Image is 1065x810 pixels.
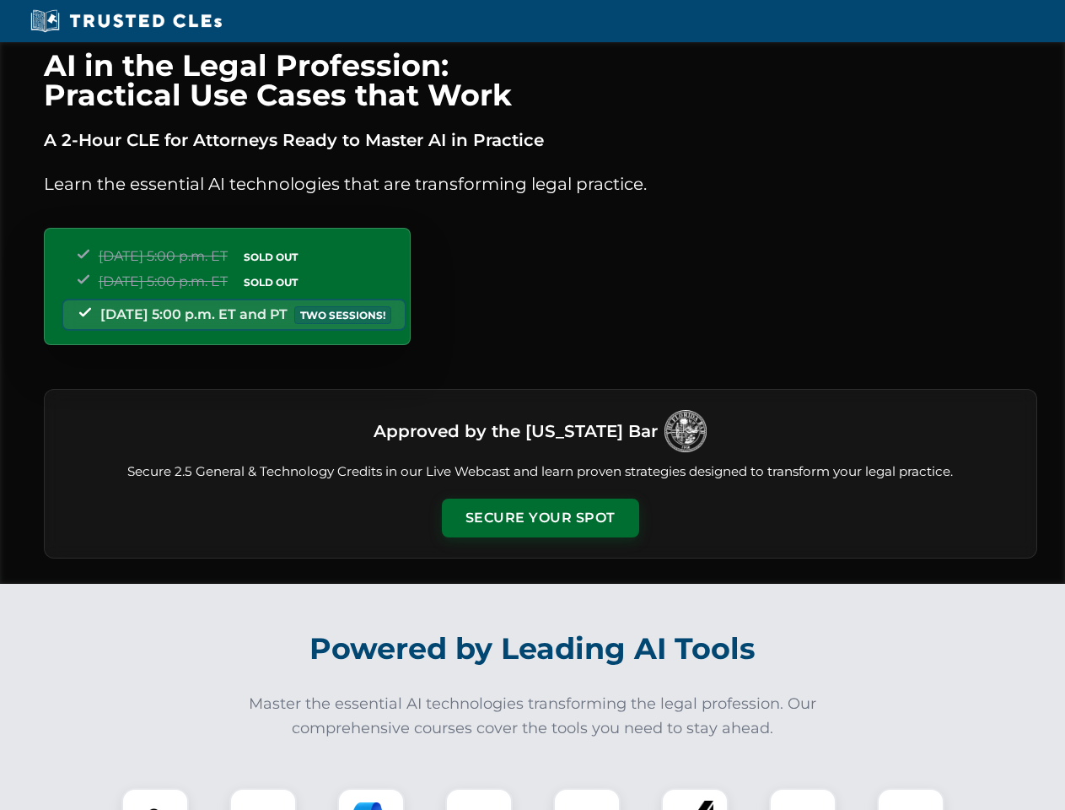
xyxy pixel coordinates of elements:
p: A 2-Hour CLE for Attorneys Ready to Master AI in Practice [44,127,1037,154]
span: [DATE] 5:00 p.m. ET [99,273,228,289]
p: Secure 2.5 General & Technology Credits in our Live Webcast and learn proven strategies designed ... [65,462,1016,482]
span: SOLD OUT [238,273,304,291]
p: Master the essential AI technologies transforming the legal profession. Our comprehensive courses... [238,692,828,741]
h1: AI in the Legal Profession: Practical Use Cases that Work [44,51,1037,110]
h3: Approved by the [US_STATE] Bar [374,416,658,446]
h2: Powered by Leading AI Tools [66,619,1000,678]
img: Logo [664,410,707,452]
span: SOLD OUT [238,248,304,266]
img: Trusted CLEs [25,8,227,34]
button: Secure Your Spot [442,499,639,537]
p: Learn the essential AI technologies that are transforming legal practice. [44,170,1037,197]
span: [DATE] 5:00 p.m. ET [99,248,228,264]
